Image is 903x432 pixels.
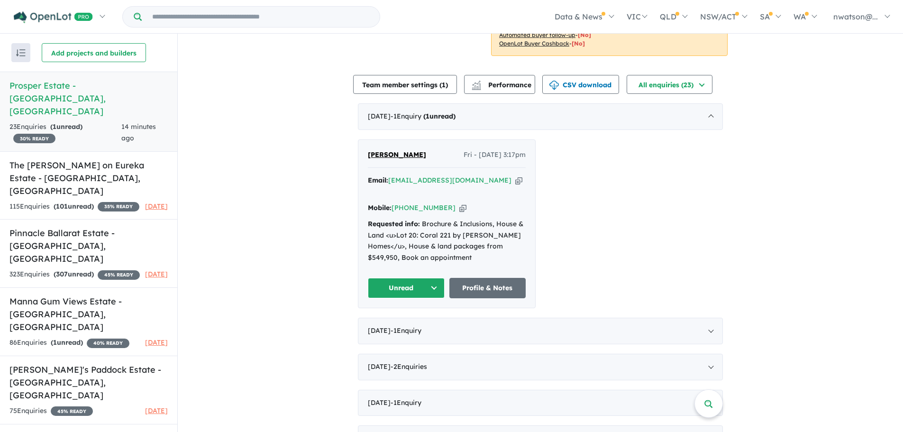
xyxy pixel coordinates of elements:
strong: Requested info: [368,220,420,228]
span: 30 % READY [13,134,55,143]
span: 101 [56,202,68,211]
strong: ( unread) [423,112,456,120]
img: Openlot PRO Logo White [14,11,93,23]
span: [DATE] [145,270,168,278]
div: 75 Enquir ies [9,405,93,417]
strong: Email: [368,176,388,184]
strong: ( unread) [54,202,94,211]
img: download icon [549,81,559,90]
span: - 1 Enquir y [391,398,421,407]
span: - 1 Enquir y [391,112,456,120]
span: 1 [53,338,57,347]
div: [DATE] [358,318,723,344]
span: 35 % READY [98,202,139,211]
button: CSV download [542,75,619,94]
span: [No] [572,40,585,47]
div: 23 Enquir ies [9,121,121,144]
span: Fri - [DATE] 3:17pm [464,149,526,161]
strong: ( unread) [50,122,82,131]
img: bar-chart.svg [472,83,481,90]
button: Unread [368,278,445,298]
span: [DATE] [145,406,168,415]
h5: Manna Gum Views Estate - [GEOGRAPHIC_DATA] , [GEOGRAPHIC_DATA] [9,295,168,333]
button: Performance [464,75,535,94]
button: Add projects and builders [42,43,146,62]
span: [PERSON_NAME] [368,150,426,159]
div: 86 Enquir ies [9,337,129,349]
span: 1 [442,81,446,89]
div: [DATE] [358,103,723,130]
img: sort.svg [16,49,26,56]
a: [PHONE_NUMBER] [392,203,456,212]
u: OpenLot Buyer Cashback [499,40,569,47]
span: nwatson@... [833,12,878,21]
img: line-chart.svg [472,81,481,86]
strong: ( unread) [51,338,83,347]
span: 40 % READY [87,339,129,348]
span: 307 [56,270,68,278]
div: [DATE] [358,390,723,416]
div: 323 Enquir ies [9,269,140,280]
button: All enquiries (23) [627,75,712,94]
span: 1 [426,112,429,120]
span: 14 minutes ago [121,122,156,142]
button: Copy [515,175,522,185]
h5: Pinnacle Ballarat Estate - [GEOGRAPHIC_DATA] , [GEOGRAPHIC_DATA] [9,227,168,265]
span: [DATE] [145,202,168,211]
input: Try estate name, suburb, builder or developer [144,7,378,27]
span: [No] [578,31,591,38]
strong: ( unread) [54,270,94,278]
button: Team member settings (1) [353,75,457,94]
div: Brochure & Inclusions, House & Land <u>Lot 20: Coral 221 by [PERSON_NAME] Homes</u>, House & land... [368,219,526,264]
div: [DATE] [358,354,723,380]
span: [DATE] [145,338,168,347]
a: [PERSON_NAME] [368,149,426,161]
span: 1 [53,122,56,131]
span: 45 % READY [98,270,140,280]
a: Profile & Notes [449,278,526,298]
a: [EMAIL_ADDRESS][DOMAIN_NAME] [388,176,511,184]
h5: [PERSON_NAME]'s Paddock Estate - [GEOGRAPHIC_DATA] , [GEOGRAPHIC_DATA] [9,363,168,402]
strong: Mobile: [368,203,392,212]
div: 115 Enquir ies [9,201,139,212]
u: Automated buyer follow-up [499,31,575,38]
span: - 1 Enquir y [391,326,421,335]
h5: Prosper Estate - [GEOGRAPHIC_DATA] , [GEOGRAPHIC_DATA] [9,79,168,118]
button: Copy [459,203,466,213]
span: 45 % READY [51,406,93,416]
span: - 2 Enquir ies [391,362,427,371]
h5: The [PERSON_NAME] on Eureka Estate - [GEOGRAPHIC_DATA] , [GEOGRAPHIC_DATA] [9,159,168,197]
span: Performance [473,81,531,89]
